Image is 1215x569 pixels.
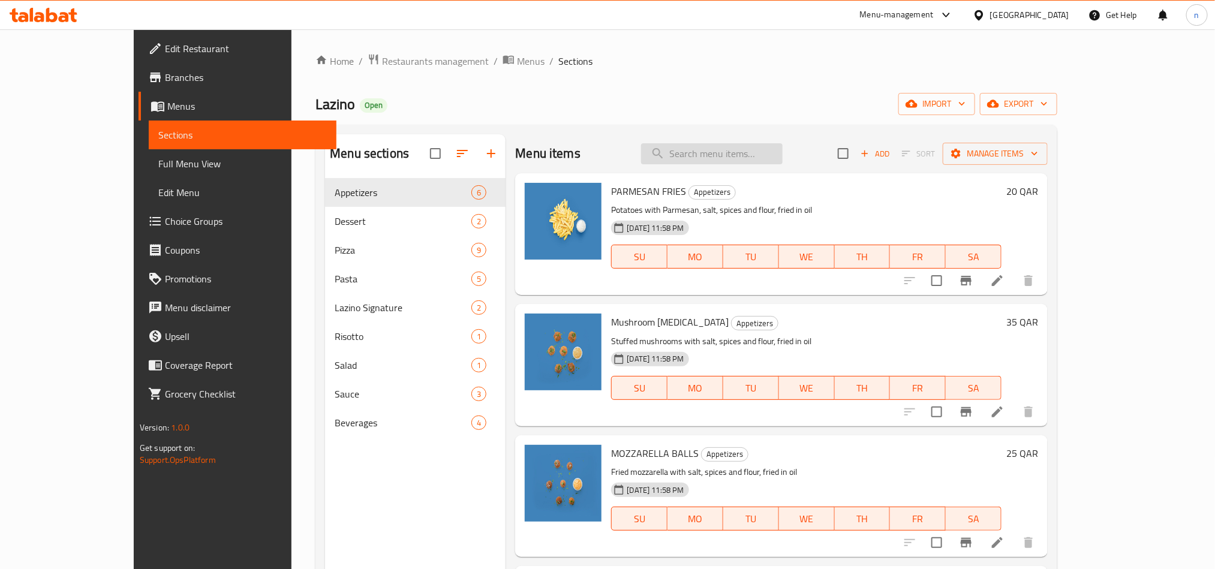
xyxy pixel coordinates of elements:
span: SU [616,248,663,266]
span: n [1195,8,1199,22]
span: SU [616,380,663,397]
button: MO [667,376,723,400]
h6: 35 QAR [1006,314,1038,330]
span: Get support on: [140,440,195,456]
button: SA [946,245,1002,269]
div: items [471,358,486,372]
span: Appetizers [335,185,471,200]
span: 1 [472,360,486,371]
li: / [359,54,363,68]
a: Edit Menu [149,178,336,207]
span: Select to update [924,399,949,425]
span: Grocery Checklist [165,387,327,401]
span: TU [728,510,774,528]
span: Version: [140,420,169,435]
span: Coupons [165,243,327,257]
div: Beverages4 [325,408,506,437]
button: Branch-specific-item [952,398,981,426]
span: FR [895,380,941,397]
span: Choice Groups [165,214,327,228]
button: TH [835,507,891,531]
div: Appetizers6 [325,178,506,207]
input: search [641,143,783,164]
button: WE [779,245,835,269]
p: Stuffed mushrooms with salt, spices and flour, fried in oil [611,334,1002,349]
div: items [471,300,486,315]
span: MO [672,510,718,528]
button: SU [611,245,667,269]
span: [DATE] 11:58 PM [622,222,688,234]
a: Menus [139,92,336,121]
a: Choice Groups [139,207,336,236]
span: TH [840,248,886,266]
span: Mushroom [MEDICAL_DATA] [611,313,729,331]
span: Sections [558,54,593,68]
h6: 25 QAR [1006,445,1038,462]
span: WE [784,380,830,397]
a: Grocery Checklist [139,380,336,408]
span: PARMESAN FRIES [611,182,686,200]
span: Lazino Signature [335,300,471,315]
p: Fried mozzarella with salt, spices and flour, fried in oil [611,465,1002,480]
button: WE [779,376,835,400]
a: Edit menu item [990,273,1005,288]
div: Sauce3 [325,380,506,408]
div: items [471,387,486,401]
span: WE [784,248,830,266]
span: Risotto [335,329,471,344]
span: SA [951,510,997,528]
div: [GEOGRAPHIC_DATA] [990,8,1069,22]
button: SA [946,376,1002,400]
span: Salad [335,358,471,372]
span: Open [360,100,387,110]
button: Manage items [943,143,1048,165]
span: FR [895,248,941,266]
span: [DATE] 11:58 PM [622,353,688,365]
span: Pizza [335,243,471,257]
span: FR [895,510,941,528]
a: Menu disclaimer [139,293,336,322]
a: Edit menu item [990,535,1005,550]
span: 1 [472,331,486,342]
span: import [908,97,966,112]
span: Edit Restaurant [165,41,327,56]
div: Salad1 [325,351,506,380]
span: Add item [856,144,894,163]
a: Edit Restaurant [139,34,336,63]
div: Menu-management [860,8,934,22]
button: FR [890,245,946,269]
span: TH [840,510,886,528]
span: 4 [472,417,486,429]
span: Edit Menu [158,185,327,200]
span: Sauce [335,387,471,401]
span: WE [784,510,830,528]
div: Risotto1 [325,322,506,351]
a: Edit menu item [990,405,1005,419]
a: Branches [139,63,336,92]
button: Add [856,144,894,163]
a: Sections [149,121,336,149]
span: Appetizers [732,317,778,330]
a: Restaurants management [368,53,489,69]
span: 6 [472,187,486,198]
span: 2 [472,302,486,314]
span: Promotions [165,272,327,286]
span: Select to update [924,268,949,293]
button: delete [1014,398,1043,426]
div: Pasta5 [325,264,506,293]
span: 5 [472,273,486,285]
img: PARMESAN FRIES [525,183,602,260]
span: Pasta [335,272,471,286]
span: Restaurants management [382,54,489,68]
span: [DATE] 11:58 PM [622,484,688,496]
div: items [471,272,486,286]
span: MO [672,380,718,397]
a: Promotions [139,264,336,293]
span: export [990,97,1048,112]
span: Menus [167,99,327,113]
button: delete [1014,266,1043,295]
span: Appetizers [689,185,735,199]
